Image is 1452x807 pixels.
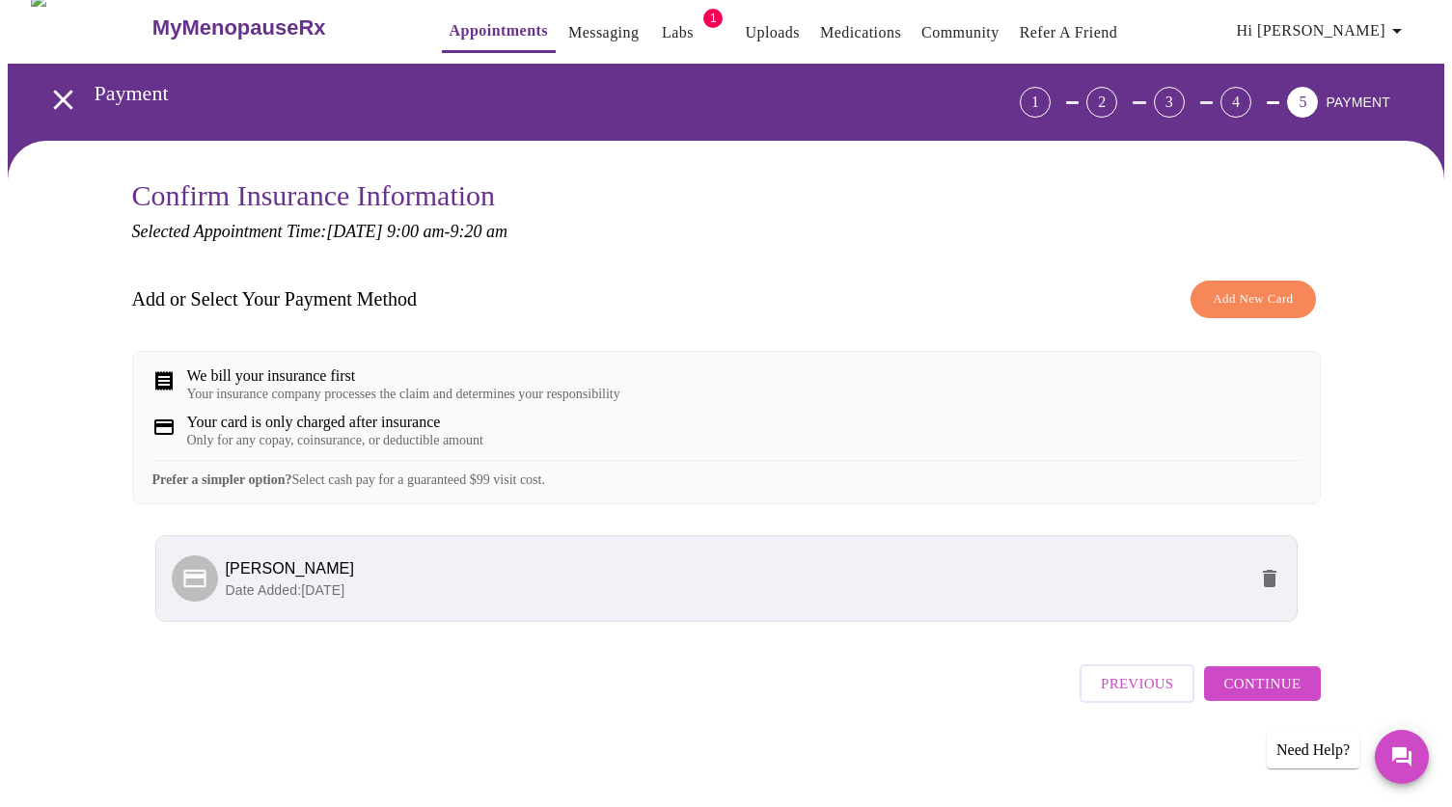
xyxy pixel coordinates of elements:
[187,414,483,431] div: Your card is only charged after insurance
[561,13,646,52] button: Messaging
[1287,87,1318,118] div: 5
[1237,17,1409,44] span: Hi [PERSON_NAME]
[1229,12,1416,50] button: Hi [PERSON_NAME]
[1154,87,1185,118] div: 3
[1223,671,1301,696] span: Continue
[1086,87,1117,118] div: 2
[1101,671,1173,696] span: Previous
[152,472,292,487] strong: Prefer a simpler option?
[1326,94,1390,110] span: PAYMENT
[132,288,418,310] h3: Add or Select Your Payment Method
[450,17,548,44] a: Appointments
[914,13,1007,52] button: Community
[35,71,92,128] button: open drawer
[152,15,326,40] h3: MyMenopauseRx
[1204,666,1320,701] button: Continue
[1267,732,1359,768] div: Need Help?
[1020,87,1051,118] div: 1
[820,19,901,46] a: Medications
[568,19,639,46] a: Messaging
[745,19,800,46] a: Uploads
[1247,555,1293,602] button: delete
[187,387,620,402] div: Your insurance company processes the claim and determines your responsibility
[1020,19,1118,46] a: Refer a Friend
[132,179,1321,212] h3: Confirm Insurance Information
[1080,664,1194,703] button: Previous
[132,222,507,241] em: Selected Appointment Time: [DATE] 9:00 am - 9:20 am
[187,433,483,448] div: Only for any copay, coinsurance, or deductible amount
[1012,13,1126,52] button: Refer a Friend
[152,460,1301,488] div: Select cash pay for a guaranteed $99 visit cost.
[226,582,345,598] span: Date Added: [DATE]
[1220,87,1251,118] div: 4
[442,12,556,53] button: Appointments
[703,9,723,28] span: 1
[1191,281,1315,318] button: Add New Card
[187,367,620,385] div: We bill your insurance first
[662,19,694,46] a: Labs
[1375,730,1429,784] button: Messages
[226,560,355,577] span: [PERSON_NAME]
[812,13,909,52] button: Medications
[646,13,708,52] button: Labs
[737,13,808,52] button: Uploads
[921,19,1000,46] a: Community
[1213,288,1293,310] span: Add New Card
[95,81,913,106] h3: Payment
